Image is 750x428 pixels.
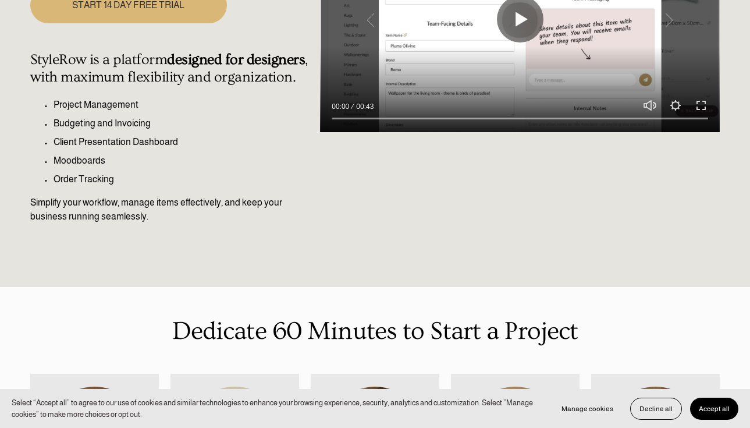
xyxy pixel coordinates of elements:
div: Current time [332,101,352,112]
p: Budgeting and Invoicing [54,116,314,130]
p: Select “Accept all” to agree to our use of cookies and similar technologies to enhance your brows... [12,397,541,420]
button: Manage cookies [553,398,622,420]
div: Duration [352,101,376,112]
span: Manage cookies [561,405,613,413]
button: Decline all [630,398,682,420]
strong: designed for designers [167,51,305,68]
span: Decline all [639,405,673,413]
p: Order Tracking [54,172,314,186]
p: Moodboards [54,154,314,168]
button: Accept all [690,398,738,420]
span: Accept all [699,405,730,413]
p: Project Management [54,98,314,112]
p: Simplify your workflow, manage items effectively, and keep your business running seamlessly. [30,196,314,224]
p: Dedicate 60 Minutes to Start a Project [30,312,720,351]
p: Client Presentation Dashboard [54,135,314,149]
h4: StyleRow is a platform , with maximum flexibility and organization. [30,51,314,86]
input: Seek [332,114,708,122]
